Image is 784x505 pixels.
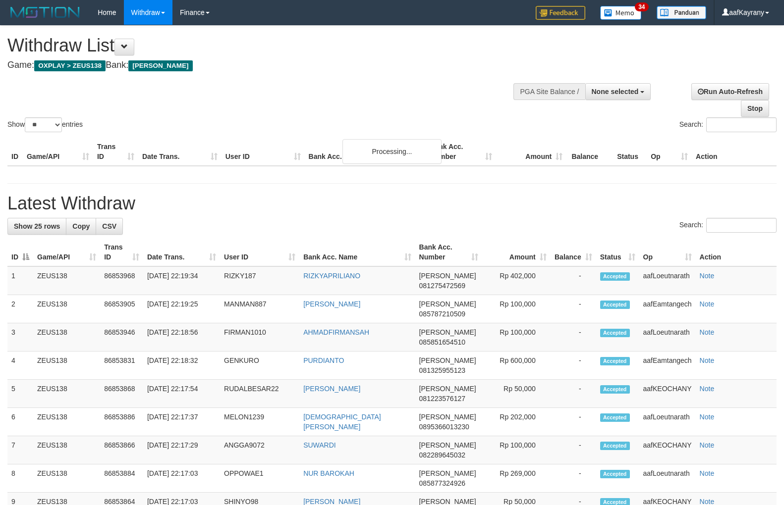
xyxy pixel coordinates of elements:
[220,295,299,323] td: MANMAN887
[482,408,550,436] td: Rp 202,000
[419,310,465,318] span: Copy 085787210509 to clipboard
[600,6,642,20] img: Button%20Memo.svg
[143,436,220,464] td: [DATE] 22:17:29
[600,385,630,394] span: Accepted
[639,266,696,295] td: aafLoeutnarath
[7,266,33,295] td: 1
[635,2,648,11] span: 34
[639,352,696,380] td: aafEamtangech
[706,117,777,132] input: Search:
[7,218,66,235] a: Show 25 rows
[220,436,299,464] td: ANGGA9072
[143,408,220,436] td: [DATE] 22:17:37
[639,464,696,493] td: aafLoeutnarath
[482,436,550,464] td: Rp 100,000
[600,413,630,422] span: Accepted
[419,423,469,431] span: Copy 0895366013230 to clipboard
[426,138,496,166] th: Bank Acc. Number
[143,323,220,352] td: [DATE] 22:18:56
[639,238,696,266] th: Op: activate to sort column ascending
[639,436,696,464] td: aafKEOCHANY
[303,385,360,393] a: [PERSON_NAME]
[551,295,596,323] td: -
[639,295,696,323] td: aafEamtangech
[600,442,630,450] span: Accepted
[419,395,465,403] span: Copy 081223576127 to clipboard
[551,238,596,266] th: Balance: activate to sort column ascending
[7,380,33,408] td: 5
[14,222,60,230] span: Show 25 rows
[7,352,33,380] td: 4
[100,436,143,464] td: 86853866
[551,352,596,380] td: -
[143,266,220,295] td: [DATE] 22:19:34
[600,470,630,478] span: Accepted
[220,408,299,436] td: MELON1239
[696,238,777,266] th: Action
[7,323,33,352] td: 3
[419,413,476,421] span: [PERSON_NAME]
[100,323,143,352] td: 86853946
[613,138,647,166] th: Status
[741,100,769,117] a: Stop
[482,266,550,295] td: Rp 402,000
[303,300,360,308] a: [PERSON_NAME]
[96,218,123,235] a: CSV
[7,194,777,213] h1: Latest Withdraw
[700,413,715,421] a: Note
[419,469,476,477] span: [PERSON_NAME]
[220,266,299,295] td: RIZKY187
[657,6,706,19] img: panduan.png
[100,352,143,380] td: 86853831
[303,441,336,449] a: SUWARDI
[551,436,596,464] td: -
[100,238,143,266] th: Trans ID: activate to sort column ascending
[303,469,354,477] a: NUR BAROKAH
[700,469,715,477] a: Note
[700,441,715,449] a: Note
[419,441,476,449] span: [PERSON_NAME]
[33,352,100,380] td: ZEUS138
[143,238,220,266] th: Date Trans.: activate to sort column ascending
[33,436,100,464] td: ZEUS138
[419,300,476,308] span: [PERSON_NAME]
[23,138,93,166] th: Game/API
[143,464,220,493] td: [DATE] 22:17:03
[303,413,381,431] a: [DEMOGRAPHIC_DATA][PERSON_NAME]
[639,408,696,436] td: aafLoeutnarath
[100,380,143,408] td: 86853868
[72,222,90,230] span: Copy
[220,464,299,493] td: OPPOWAE1
[143,380,220,408] td: [DATE] 22:17:54
[639,380,696,408] td: aafKEOCHANY
[220,238,299,266] th: User ID: activate to sort column ascending
[100,266,143,295] td: 86853968
[220,380,299,408] td: RUDALBESAR22
[128,60,192,71] span: [PERSON_NAME]
[419,272,476,280] span: [PERSON_NAME]
[303,356,344,364] a: PURDIANTO
[700,300,715,308] a: Note
[700,328,715,336] a: Note
[419,385,476,393] span: [PERSON_NAME]
[102,222,116,230] span: CSV
[513,83,585,100] div: PGA Site Balance /
[700,385,715,393] a: Note
[303,272,360,280] a: RIZKYAPRILIANO
[600,357,630,365] span: Accepted
[66,218,96,235] a: Copy
[7,138,23,166] th: ID
[7,36,513,55] h1: Withdraw List
[220,352,299,380] td: GENKURO
[100,408,143,436] td: 86853886
[305,138,426,166] th: Bank Acc. Name
[7,60,513,70] h4: Game: Bank:
[496,138,566,166] th: Amount
[482,380,550,408] td: Rp 50,000
[33,464,100,493] td: ZEUS138
[700,272,715,280] a: Note
[551,464,596,493] td: -
[691,83,769,100] a: Run Auto-Refresh
[33,323,100,352] td: ZEUS138
[692,138,777,166] th: Action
